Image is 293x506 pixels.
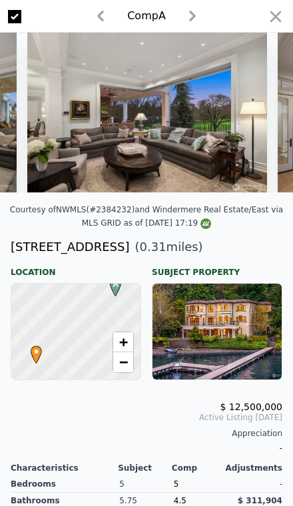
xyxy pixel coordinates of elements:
div: Comp A [127,8,166,24]
span: 5 [174,479,179,489]
a: Zoom in [113,332,133,352]
div: Characteristics [11,463,118,473]
div: [STREET_ADDRESS] [11,238,129,256]
span: − [119,354,128,370]
a: Zoom out [113,352,133,372]
div: Subject Property [152,256,282,278]
div: Bedrooms [11,476,119,493]
img: NWMLS Logo [200,218,211,229]
div: A [107,278,115,286]
div: Courtesy of NWMLS (#2384232) and Windermere Real Estate/East via MLS GRID as of [DATE] 17:19 [10,205,283,228]
div: 5 [119,476,174,493]
div: Subject [118,463,172,473]
span: A [107,278,125,290]
div: - [228,476,282,493]
div: Adjustments [226,463,282,473]
span: Active Listing [DATE] [11,412,282,423]
div: • [27,346,35,354]
div: Comp [172,463,226,473]
div: Appreciation [11,428,282,439]
span: 0.31 [140,240,166,254]
div: Location [11,256,141,278]
span: + [119,334,128,350]
span: $ 311,904 [238,496,282,505]
span: ( miles) [129,238,202,256]
span: • [27,342,45,362]
div: - [11,439,282,457]
span: $ 12,500,000 [220,401,282,412]
img: Property Img [27,33,267,192]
